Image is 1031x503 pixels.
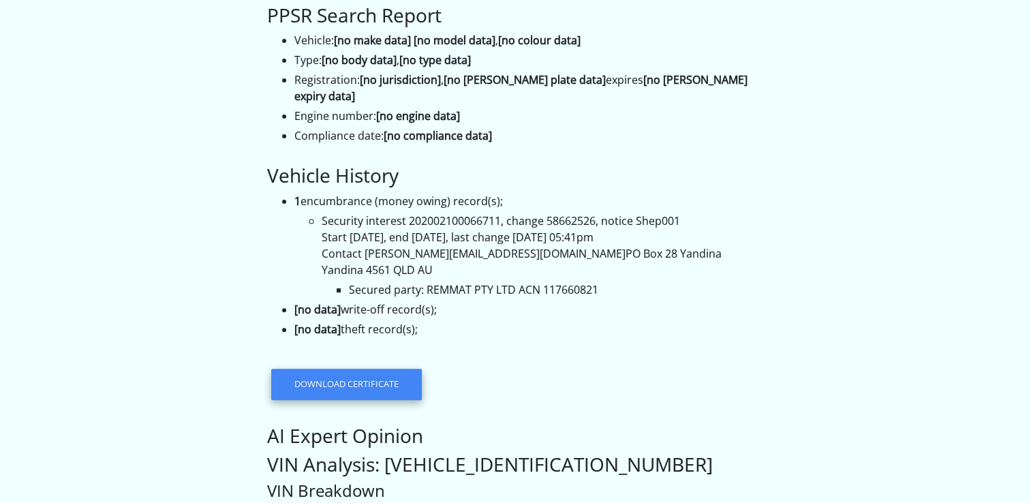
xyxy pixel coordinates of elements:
[294,52,765,68] li: Type: ,
[294,321,765,337] li: theft record(s);
[294,322,341,337] strong: [no data]
[267,453,765,476] h3: VIN Analysis: [VEHICLE_IDENTIFICATION_NUMBER]
[267,425,765,448] h3: AI Expert Opinion
[294,301,765,318] li: write-off record(s);
[294,302,341,317] strong: [no data]
[360,72,441,87] strong: [no jurisdiction]
[294,32,765,48] li: Vehicle: ,
[294,194,301,209] strong: 1
[334,33,495,48] strong: [no make data] [no model data]
[384,128,492,143] strong: [no compliance data]
[294,108,765,124] li: Engine number:
[294,72,765,104] li: Registration: , expires
[376,108,460,123] strong: [no engine data]
[294,72,748,104] strong: [no [PERSON_NAME] expiry data]
[498,33,581,48] strong: [no colour data]
[444,72,606,87] strong: [no [PERSON_NAME] plate data]
[294,127,765,144] li: Compliance date:
[267,4,765,27] h3: PPSR Search Report
[399,52,471,67] strong: [no type data]
[271,369,422,400] a: Download certificate
[294,193,765,298] li: encumbrance (money owing) record(s);
[267,481,765,501] h4: VIN Breakdown
[267,164,765,187] h3: Vehicle History
[349,281,765,298] li: Secured party: REMMAT PTY LTD ACN 117660821
[322,52,397,67] strong: [no body data]
[322,213,765,298] li: Security interest 202002100066711, change 58662526, notice Shep001 Start [DATE], end [DATE], last...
